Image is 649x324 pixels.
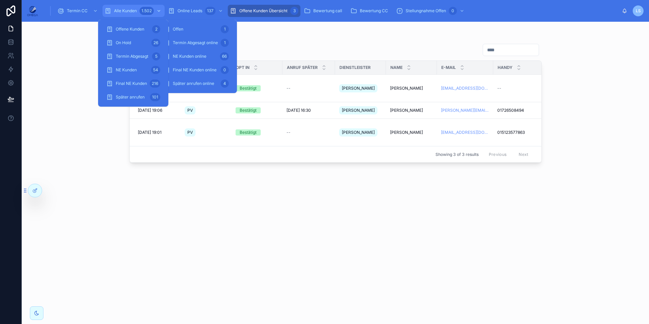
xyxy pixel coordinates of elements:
span: Offene Kunden [116,26,144,32]
span: [DATE] 19:06 [138,108,162,113]
div: 137 [205,7,216,15]
a: 01726508494 [497,108,540,113]
a: Bewertung call [302,5,347,17]
div: 0 [449,7,457,15]
span: Stellungnahme Offen [406,8,446,14]
a: Bewertung CC [348,5,393,17]
a: [PERSON_NAME] [339,127,382,138]
a: 015123577863 [497,130,540,135]
a: PV [185,105,227,116]
a: Alle Kunden1.502 [103,5,165,17]
span: [PERSON_NAME] [342,108,375,113]
div: 1 [221,39,229,47]
span: Später anrufen [116,94,145,100]
a: [DATE] 19:01 [138,130,177,135]
span: E-Mail [441,65,456,70]
a: [PERSON_NAME] [390,86,433,91]
div: 216 [150,79,160,88]
span: NE Kunden online [173,54,206,59]
a: -- [286,130,331,135]
div: 5 [152,52,160,60]
a: Bestätigt [236,129,278,136]
a: -- [497,86,540,91]
span: Bewertung CC [360,8,388,14]
span: On Hold [116,40,131,46]
span: [PERSON_NAME] [342,130,375,135]
a: NE Kunden online66 [159,50,233,62]
span: Offen [173,26,183,32]
a: PV [185,127,227,138]
span: Online Leads [178,8,202,14]
img: App logo [27,5,38,16]
a: [EMAIL_ADDRESS][DOMAIN_NAME] [441,130,489,135]
span: Später anrufen online [173,81,214,86]
span: Final NE Kunden online [173,67,217,73]
span: Opt In [236,65,249,70]
span: -- [286,130,291,135]
a: Stellungnahme Offen0 [394,5,468,17]
span: Bewertung call [313,8,342,14]
div: Bestätigt [240,107,257,113]
span: Showing 3 of 3 results [435,152,479,157]
span: -- [497,86,501,91]
span: Termin Abgesagt [116,54,148,59]
a: [PERSON_NAME] [339,105,382,116]
a: Online Leads137 [166,5,226,17]
span: NE Kunden [116,67,137,73]
div: 26 [151,39,160,47]
a: Termin CC [55,5,101,17]
a: Offene Kunden2 [102,23,164,35]
span: PV [187,108,193,113]
a: [PERSON_NAME][EMAIL_ADDRESS][DOMAIN_NAME] [441,108,489,113]
div: 0 [221,66,229,74]
div: Bestätigt [240,85,257,91]
a: Später anrufen101 [102,91,164,103]
a: Offen1 [159,23,233,35]
span: [PERSON_NAME] [390,130,423,135]
span: -- [286,86,291,91]
a: Bestätigt [236,107,278,113]
a: Termin Abgesagt5 [102,50,164,62]
div: 66 [220,52,229,60]
a: [DATE] 16:30 [286,108,331,113]
span: Handy [498,65,513,70]
div: 101 [150,93,160,101]
a: Final NE Kunden online0 [159,64,233,76]
a: [EMAIL_ADDRESS][DOMAIN_NAME] [441,86,489,91]
span: LS [636,8,641,14]
span: Dienstleister [339,65,371,70]
span: PV [187,130,193,135]
a: [PERSON_NAME] [390,130,433,135]
a: [DATE] 19:06 [138,108,177,113]
span: [DATE] 19:01 [138,130,162,135]
div: Bestätigt [240,129,257,136]
a: Offene Kunden Übersicht3 [228,5,300,17]
span: Final NE Kunden [116,81,147,86]
span: Alle Kunden [114,8,137,14]
a: -- [286,86,331,91]
a: Termin Abgesagt online1 [159,37,233,49]
span: Offene Kunden Übersicht [239,8,288,14]
a: NE Kunden54 [102,64,164,76]
div: 4 [221,79,229,88]
div: 3 [290,7,298,15]
span: 015123577863 [497,130,525,135]
span: [DATE] 16:30 [286,108,311,113]
a: Final NE Kunden216 [102,77,164,90]
div: 1.502 [140,7,154,15]
span: 01726508494 [497,108,524,113]
span: Anruf später [287,65,318,70]
div: 54 [151,66,160,74]
span: [PERSON_NAME] [390,108,423,113]
a: [PERSON_NAME] [339,83,382,94]
a: Bestätigt [236,85,278,91]
div: 1 [221,25,229,33]
a: On Hold26 [102,37,164,49]
a: [PERSON_NAME] [390,108,433,113]
span: Termin CC [67,8,88,14]
span: Name [390,65,403,70]
span: Termin Abgesagt online [173,40,218,46]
